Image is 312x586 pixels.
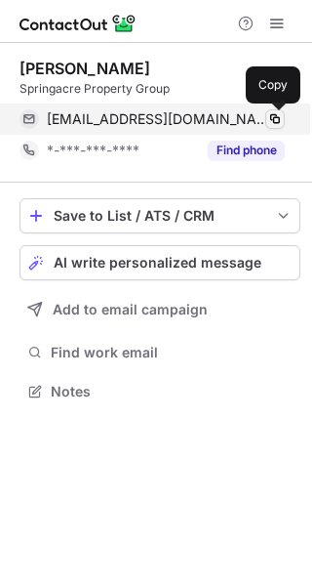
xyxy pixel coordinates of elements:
[51,344,292,361] span: Find work email
[54,255,261,271] span: AI write personalized message
[47,110,270,128] span: [EMAIL_ADDRESS][DOMAIN_NAME]
[19,59,150,78] div: [PERSON_NAME]
[19,198,300,233] button: save-profile-one-click
[19,12,136,35] img: ContactOut v5.3.10
[19,378,300,405] button: Notes
[54,208,266,224] div: Save to List / ATS / CRM
[51,383,292,400] span: Notes
[19,245,300,280] button: AI write personalized message
[19,339,300,366] button: Find work email
[53,302,208,317] span: Add to email campaign
[208,141,285,160] button: Reveal Button
[19,80,300,98] div: Springacre Property Group
[19,292,300,327] button: Add to email campaign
